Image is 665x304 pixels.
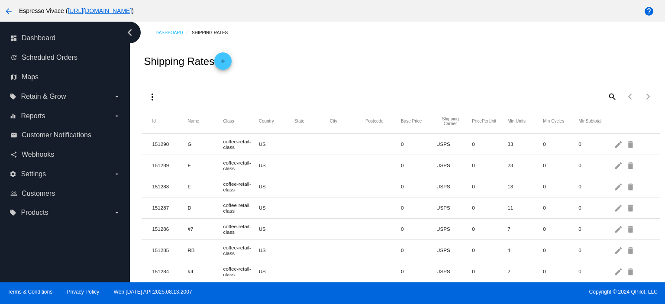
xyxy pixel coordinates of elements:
mat-icon: edit [614,158,624,172]
mat-icon: delete [626,265,636,278]
mat-icon: delete [626,158,636,172]
mat-cell: 151288 [152,181,187,191]
mat-icon: more_vert [147,92,158,102]
mat-cell: 0 [543,181,578,191]
a: Web:[DATE] API:2025.08.13.2007 [114,289,192,295]
mat-icon: edit [614,243,624,257]
mat-cell: 0 [472,181,507,191]
mat-icon: edit [614,137,624,151]
a: email Customer Notifications [10,128,120,142]
i: dashboard [10,35,17,42]
button: Change sorting for State [294,119,304,124]
i: settings [10,171,16,178]
mat-cell: 2 [507,266,543,276]
mat-cell: USPS [436,181,472,191]
mat-cell: 23 [507,160,543,170]
mat-cell: #4 [188,266,223,276]
i: share [10,151,17,158]
mat-icon: edit [614,265,624,278]
mat-cell: 0 [578,181,614,191]
mat-icon: add [218,58,228,68]
button: Change sorting for Name [188,119,200,124]
mat-cell: E [188,181,223,191]
span: Espresso Vivace ( ) [19,7,134,14]
mat-cell: US [259,224,294,234]
mat-cell: 33 [507,139,543,149]
i: equalizer [10,113,16,120]
mat-cell: USPS [436,224,472,234]
mat-cell: coffee-retail-class [223,179,259,194]
mat-cell: 0 [578,266,614,276]
mat-cell: USPS [436,203,472,213]
mat-cell: RB [188,245,223,255]
mat-cell: 0 [401,266,436,276]
mat-cell: 0 [578,203,614,213]
span: Products [21,209,48,217]
mat-cell: 151287 [152,203,187,213]
mat-cell: 0 [472,224,507,234]
mat-cell: 151285 [152,245,187,255]
i: local_offer [10,93,16,100]
span: Reports [21,112,45,120]
mat-cell: US [259,203,294,213]
i: arrow_drop_down [113,171,120,178]
mat-cell: 0 [401,160,436,170]
mat-cell: 151290 [152,139,187,149]
button: Change sorting for ShippingCarrier [436,116,464,126]
mat-cell: USPS [436,245,472,255]
mat-cell: coffee-retail-class [223,136,259,152]
mat-cell: US [259,139,294,149]
button: Change sorting for Postcode [365,119,384,124]
span: Customers [22,190,55,197]
i: chevron_left [123,26,137,39]
mat-icon: edit [614,201,624,214]
mat-icon: edit [614,180,624,193]
mat-cell: 4 [507,245,543,255]
mat-cell: 0 [472,245,507,255]
mat-cell: 0 [472,266,507,276]
mat-cell: 0 [543,224,578,234]
mat-cell: coffee-retail-class [223,264,259,279]
mat-cell: 7 [507,224,543,234]
button: Change sorting for Id [152,119,155,124]
mat-cell: USPS [436,160,472,170]
mat-cell: 151286 [152,224,187,234]
mat-cell: D [188,203,223,213]
mat-cell: 0 [401,181,436,191]
mat-cell: US [259,245,294,255]
mat-cell: US [259,266,294,276]
mat-cell: USPS [436,139,472,149]
mat-icon: delete [626,137,636,151]
mat-cell: US [259,181,294,191]
a: Privacy Policy [67,289,100,295]
mat-icon: delete [626,180,636,193]
span: Customer Notifications [22,131,91,139]
mat-cell: 13 [507,181,543,191]
mat-cell: 0 [472,203,507,213]
button: Change sorting for Country [259,119,274,124]
a: Dashboard [155,26,192,39]
span: Webhooks [22,151,54,158]
button: Change sorting for MinCycles [543,119,564,124]
mat-cell: 0 [472,160,507,170]
a: dashboard Dashboard [10,31,120,45]
mat-cell: coffee-retail-class [223,200,259,216]
mat-cell: coffee-retail-class [223,221,259,237]
span: Scheduled Orders [22,54,77,61]
i: map [10,74,17,81]
mat-cell: 0 [543,203,578,213]
mat-icon: delete [626,201,636,214]
mat-icon: delete [626,222,636,236]
button: Change sorting for MinSubtotal [578,119,601,124]
button: Previous page [622,88,639,105]
mat-cell: coffee-retail-class [223,243,259,258]
mat-cell: 0 [472,139,507,149]
span: Settings [21,170,46,178]
a: Terms & Conditions [7,289,52,295]
button: Change sorting for Class [223,119,234,124]
mat-cell: USPS [436,266,472,276]
a: people_outline Customers [10,187,120,201]
i: local_offer [10,209,16,216]
mat-cell: 0 [578,139,614,149]
mat-cell: 0 [543,266,578,276]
